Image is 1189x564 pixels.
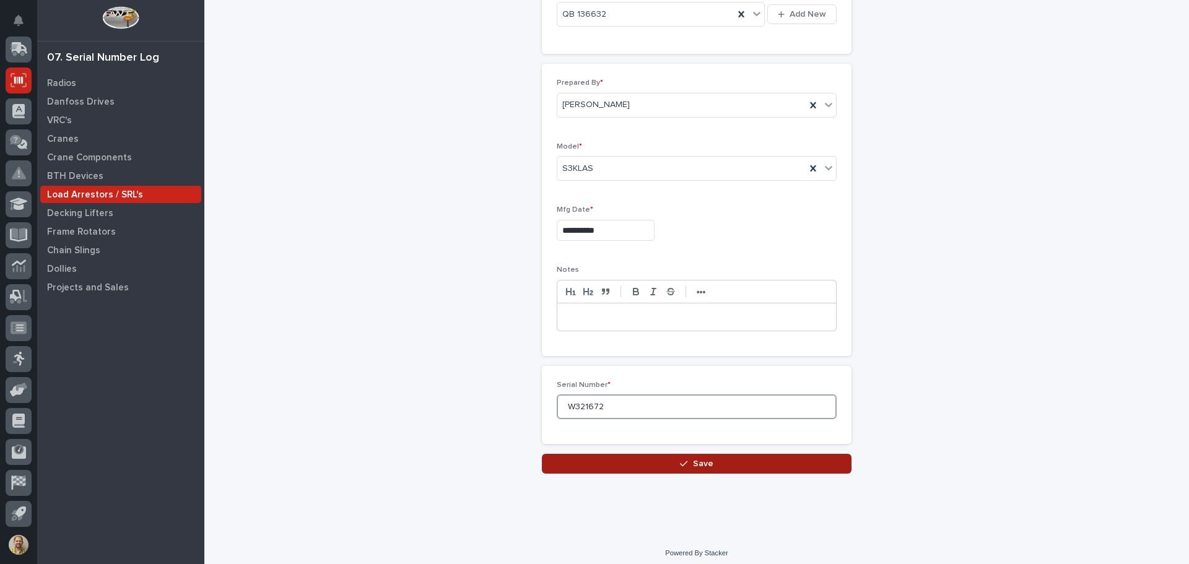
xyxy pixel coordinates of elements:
span: Model [557,143,582,150]
img: Workspace Logo [102,6,139,29]
a: Dollies [37,259,204,278]
button: Add New [767,4,837,24]
span: [PERSON_NAME] [562,98,630,111]
p: Crane Components [47,152,132,163]
span: Add New [790,9,826,20]
a: Crane Components [37,148,204,167]
span: Serial Number [557,381,611,389]
div: 07. Serial Number Log [47,51,159,65]
p: Radios [47,78,76,89]
p: Dollies [47,264,77,275]
span: QB 136632 [562,8,606,21]
p: Decking Lifters [47,208,113,219]
p: BTH Devices [47,171,103,182]
span: Notes [557,266,579,274]
strong: ••• [697,287,706,297]
p: Frame Rotators [47,227,116,238]
a: Radios [37,74,204,92]
a: BTH Devices [37,167,204,185]
a: Projects and Sales [37,278,204,297]
div: Notifications [15,15,32,35]
a: Load Arrestors / SRL's [37,185,204,204]
a: Chain Slings [37,241,204,259]
a: Cranes [37,129,204,148]
a: Danfoss Drives [37,92,204,111]
button: users-avatar [6,532,32,558]
p: Projects and Sales [47,282,129,293]
span: Mfg Date [557,206,593,214]
button: Save [542,454,851,474]
a: Powered By Stacker [665,549,728,557]
button: ••• [692,284,710,299]
a: VRC's [37,111,204,129]
a: Decking Lifters [37,204,204,222]
p: Danfoss Drives [47,97,115,108]
p: VRC's [47,115,72,126]
p: Chain Slings [47,245,100,256]
a: Frame Rotators [37,222,204,241]
span: Prepared By [557,79,603,87]
p: Cranes [47,134,79,145]
span: Save [693,458,713,469]
p: Load Arrestors / SRL's [47,189,143,201]
span: S3KLAS [562,162,593,175]
button: Notifications [6,7,32,33]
